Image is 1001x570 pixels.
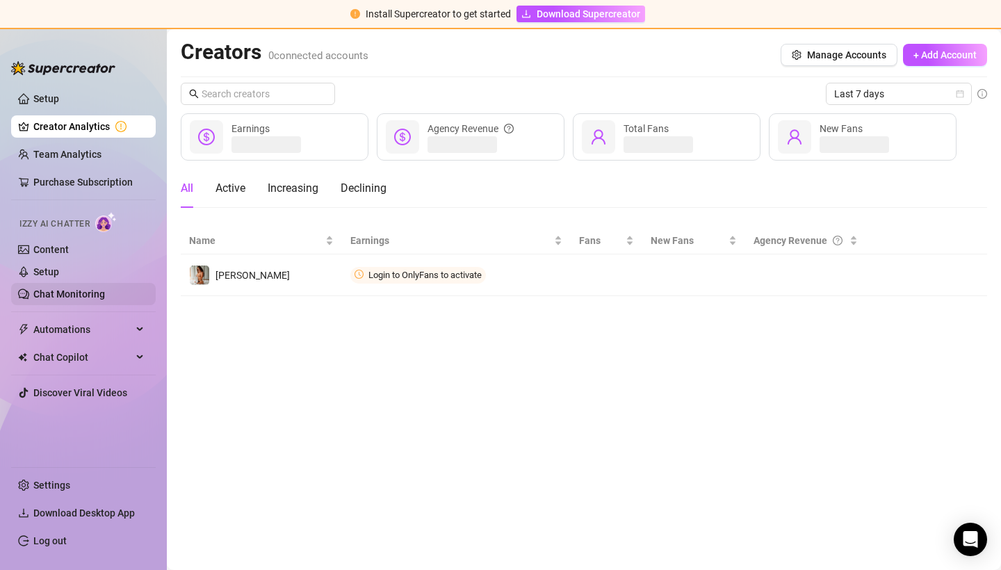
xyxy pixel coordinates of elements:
span: user [590,129,607,145]
img: AI Chatter [95,212,117,232]
th: New Fans [642,227,745,254]
a: Setup [33,266,59,277]
span: download [18,507,29,519]
th: Name [181,227,342,254]
span: download [521,9,531,19]
span: Earnings [350,233,551,248]
a: Creator Analytics exclamation-circle [33,115,145,138]
span: 0 connected accounts [268,49,368,62]
a: Purchase Subscription [33,177,133,188]
span: [PERSON_NAME] [215,270,290,281]
h2: Creators [181,39,368,65]
a: Download Supercreator [516,6,645,22]
button: Manage Accounts [781,44,897,66]
span: exclamation-circle [350,9,360,19]
span: question-circle [504,121,514,136]
a: Content [33,244,69,255]
th: Fans [571,227,642,254]
div: Agency Revenue [754,233,847,248]
span: Chat Copilot [33,346,132,368]
span: Manage Accounts [807,49,886,60]
div: Increasing [268,180,318,197]
span: user [786,129,803,145]
span: thunderbolt [18,324,29,335]
a: Chat Monitoring [33,288,105,300]
a: Log out [33,535,67,546]
div: Open Intercom Messenger [954,523,987,556]
a: Team Analytics [33,149,101,160]
img: Therese [190,266,209,285]
span: New Fans [651,233,726,248]
span: dollar-circle [198,129,215,145]
span: setting [792,50,801,60]
span: Izzy AI Chatter [19,218,90,231]
img: Chat Copilot [18,352,27,362]
span: search [189,89,199,99]
a: Settings [33,480,70,491]
a: Discover Viral Videos [33,387,127,398]
span: info-circle [977,89,987,99]
span: Download Desktop App [33,507,135,519]
a: Setup [33,93,59,104]
span: Fans [579,233,623,248]
span: Automations [33,318,132,341]
span: clock-circle [355,270,364,279]
span: Last 7 days [834,83,963,104]
span: Total Fans [624,123,669,134]
span: Login to OnlyFans to activate [368,270,482,280]
span: Download Supercreator [537,6,640,22]
div: Agency Revenue [428,121,514,136]
span: Earnings [231,123,270,134]
span: + Add Account [913,49,977,60]
span: dollar-circle [394,129,411,145]
div: All [181,180,193,197]
span: question-circle [833,233,843,248]
div: Declining [341,180,386,197]
button: + Add Account [903,44,987,66]
span: New Fans [820,123,863,134]
img: logo-BBDzfeDw.svg [11,61,115,75]
div: Active [215,180,245,197]
span: Install Supercreator to get started [366,8,511,19]
th: Earnings [342,227,571,254]
span: calendar [956,90,964,98]
span: Name [189,233,323,248]
input: Search creators [202,86,316,101]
